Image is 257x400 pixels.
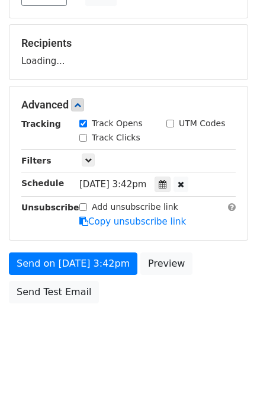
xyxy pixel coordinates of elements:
label: Track Clicks [92,132,140,144]
label: UTM Codes [179,117,225,130]
a: Copy unsubscribe link [79,216,186,227]
iframe: Chat Widget [198,343,257,400]
strong: Filters [21,156,52,165]
a: Preview [140,252,192,275]
label: Track Opens [92,117,143,130]
label: Add unsubscribe link [92,201,178,213]
strong: Unsubscribe [21,203,79,212]
strong: Tracking [21,119,61,129]
h5: Advanced [21,98,236,111]
h5: Recipients [21,37,236,50]
a: Send Test Email [9,281,99,303]
a: Send on [DATE] 3:42pm [9,252,137,275]
strong: Schedule [21,178,64,188]
span: [DATE] 3:42pm [79,179,146,190]
div: Loading... [21,37,236,68]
